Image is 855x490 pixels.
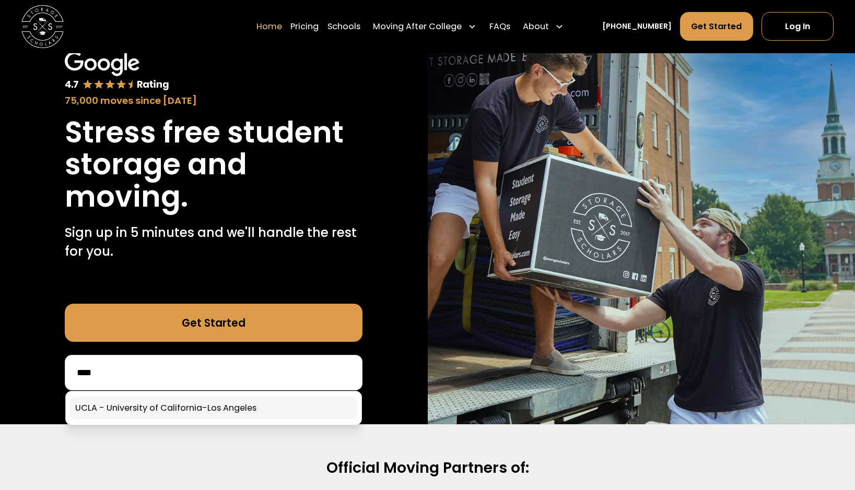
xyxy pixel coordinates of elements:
[327,11,360,41] a: Schools
[762,12,834,41] a: Log In
[373,20,462,33] div: Moving After College
[680,12,753,41] a: Get Started
[65,116,362,213] h1: Stress free student storage and moving.
[523,20,549,33] div: About
[519,11,568,41] div: About
[88,458,768,477] h2: Official Moving Partners of:
[21,5,64,47] img: Storage Scholars main logo
[602,21,672,32] a: [PHONE_NUMBER]
[21,5,64,47] a: home
[65,304,362,342] a: Get Started
[489,11,510,41] a: FAQs
[65,52,169,91] img: Google 4.7 star rating
[290,11,319,41] a: Pricing
[65,223,362,261] p: Sign up in 5 minutes and we'll handle the rest for you.
[65,93,362,107] div: 75,000 moves since [DATE]
[256,11,282,41] a: Home
[369,11,481,41] div: Moving After College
